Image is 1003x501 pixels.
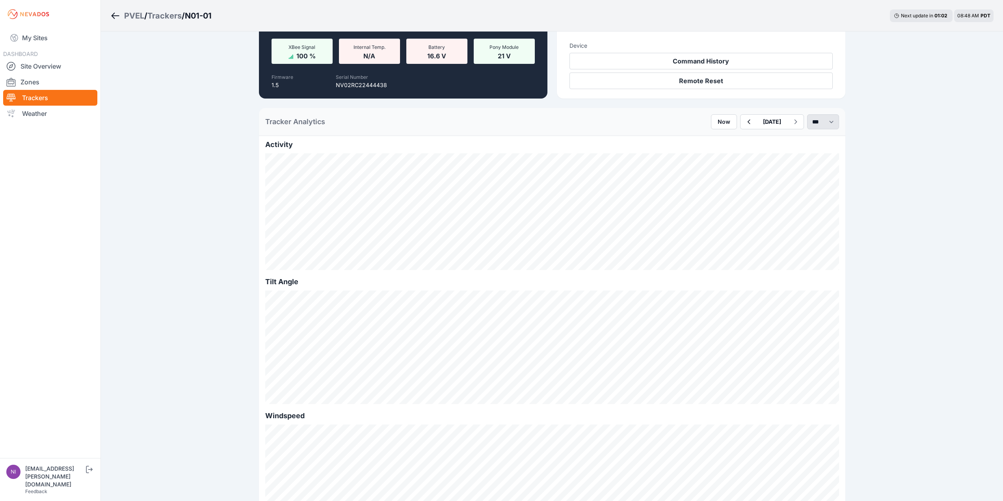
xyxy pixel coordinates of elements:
[265,276,839,287] h2: Tilt Angle
[569,53,833,69] button: Command History
[489,44,519,50] span: Pony Module
[3,28,97,47] a: My Sites
[569,42,833,50] h3: Device
[498,50,511,60] span: 21 V
[957,13,979,19] span: 08:48 AM
[288,44,315,50] span: XBee Signal
[25,465,84,488] div: [EMAIL_ADDRESS][PERSON_NAME][DOMAIN_NAME]
[272,74,293,80] label: Firmware
[6,465,20,479] img: nick.fritz@nevados.solar
[182,10,185,21] span: /
[354,44,385,50] span: Internal Temp.
[185,10,212,21] h3: N01-01
[3,58,97,74] a: Site Overview
[147,10,182,21] a: Trackers
[363,50,375,60] span: N/A
[427,50,446,60] span: 16.6 V
[981,13,990,19] span: PDT
[265,139,839,150] h2: Activity
[3,90,97,106] a: Trackers
[265,116,325,127] h2: Tracker Analytics
[336,81,387,89] p: NV02RC22444438
[757,115,787,129] button: [DATE]
[428,44,445,50] span: Battery
[296,50,316,60] span: 100 %
[124,10,144,21] a: PVEL
[3,74,97,90] a: Zones
[934,13,949,19] div: 01 : 02
[711,114,737,129] button: Now
[6,8,50,20] img: Nevados
[25,488,47,494] a: Feedback
[3,50,38,57] span: DASHBOARD
[3,106,97,121] a: Weather
[901,13,933,19] span: Next update in
[569,73,833,89] button: Remote Reset
[272,81,293,89] p: 1.5
[265,410,839,421] h2: Windspeed
[336,74,368,80] label: Serial Number
[110,6,212,26] nav: Breadcrumb
[144,10,147,21] span: /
